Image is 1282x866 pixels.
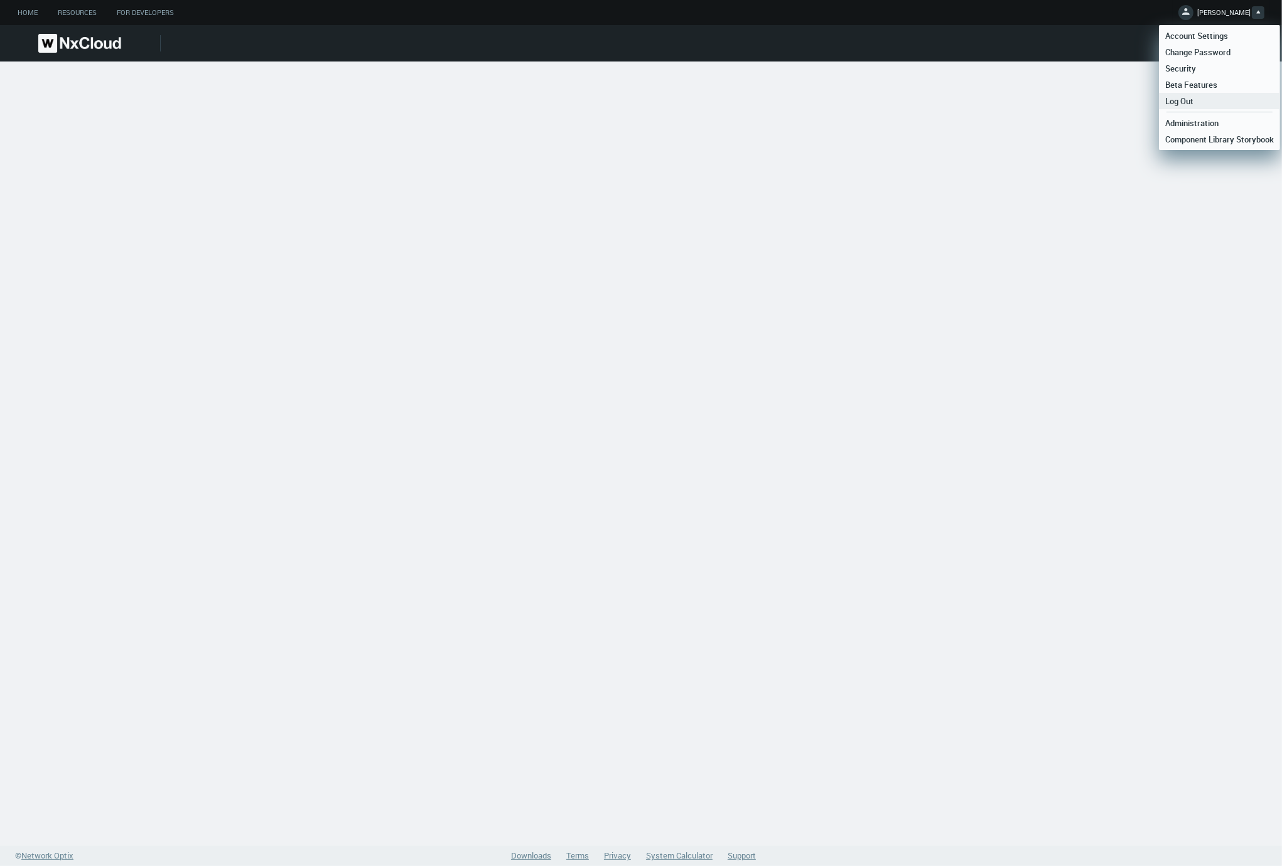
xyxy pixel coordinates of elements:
[1159,131,1280,147] a: Component Library Storybook
[1159,79,1224,90] span: Beta Features
[1197,8,1251,22] span: [PERSON_NAME]
[1159,117,1225,129] span: Administration
[1159,46,1237,58] span: Change Password
[604,850,631,861] a: Privacy
[1159,28,1280,44] a: Account Settings
[1159,115,1280,131] a: Administration
[38,34,121,53] img: Nx Cloud logo
[1159,134,1280,145] span: Component Library Storybook
[107,5,184,21] a: For Developers
[48,5,107,21] a: Resources
[728,850,756,861] a: Support
[1159,60,1280,77] a: Security
[566,850,589,861] a: Terms
[1159,63,1202,74] span: Security
[1159,77,1280,93] a: Beta Features
[646,850,713,861] a: System Calculator
[8,5,48,21] a: Home
[1159,30,1234,41] span: Account Settings
[511,850,551,861] a: Downloads
[15,850,73,862] a: ©Network Optix
[1159,95,1200,107] span: Log Out
[1159,44,1280,60] a: Change Password
[21,850,73,861] span: Network Optix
